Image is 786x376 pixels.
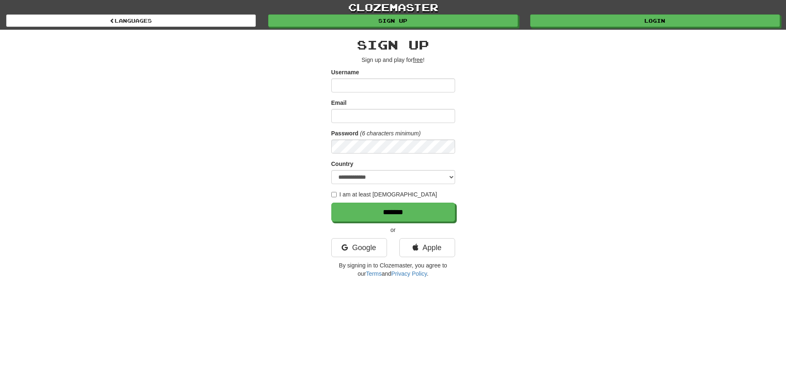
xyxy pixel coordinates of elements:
[331,238,387,257] a: Google
[331,68,359,76] label: Username
[366,270,382,277] a: Terms
[331,38,455,52] h2: Sign up
[6,14,256,27] a: Languages
[413,57,423,63] u: free
[331,192,337,197] input: I am at least [DEMOGRAPHIC_DATA]
[331,129,359,137] label: Password
[530,14,780,27] a: Login
[331,160,354,168] label: Country
[331,99,347,107] label: Email
[331,261,455,278] p: By signing in to Clozemaster, you agree to our and .
[331,190,437,199] label: I am at least [DEMOGRAPHIC_DATA]
[331,226,455,234] p: or
[360,130,421,137] em: (6 characters minimum)
[391,270,427,277] a: Privacy Policy
[399,238,455,257] a: Apple
[331,56,455,64] p: Sign up and play for !
[268,14,518,27] a: Sign up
